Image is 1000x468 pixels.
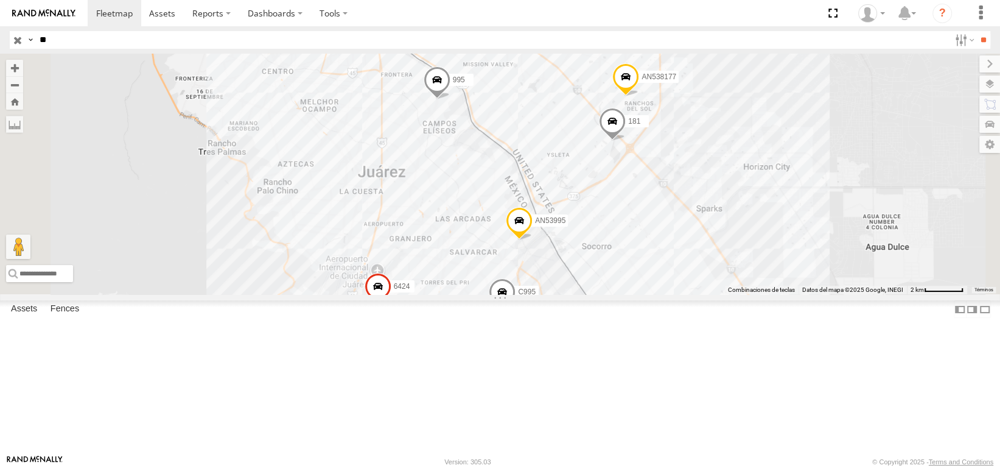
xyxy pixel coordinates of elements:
[7,456,63,468] a: Visit our Website
[535,216,565,225] span: AN53995
[6,93,23,110] button: Zoom Home
[518,287,536,296] span: C995
[44,301,85,318] label: Fences
[907,286,967,294] button: Escala del mapa: 2 km por 61 píxeles
[950,31,976,49] label: Search Filter Options
[929,458,993,466] a: Terms and Conditions
[444,458,491,466] div: Version: 305.03
[979,300,991,318] label: Hide Summary Table
[6,235,30,259] button: Arrastra al hombrecito al mapa para abrir Street View
[872,458,993,466] div: © Copyright 2025 -
[6,76,23,93] button: Zoom out
[642,73,676,81] span: AN538177
[6,116,23,133] label: Measure
[966,300,978,318] label: Dock Summary Table to the Right
[6,60,23,76] button: Zoom in
[12,9,75,18] img: rand-logo.svg
[954,300,966,318] label: Dock Summary Table to the Left
[932,4,952,23] i: ?
[802,286,903,293] span: Datos del mapa ©2025 Google, INEGI
[974,287,993,292] a: Términos
[393,282,410,290] span: 6424
[911,286,924,293] span: 2 km
[728,286,795,294] button: Combinaciones de teclas
[26,31,35,49] label: Search Query
[854,4,889,23] div: Erick Ramirez
[5,301,43,318] label: Assets
[452,75,464,83] span: 995
[979,136,1000,153] label: Map Settings
[628,117,640,126] span: 181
